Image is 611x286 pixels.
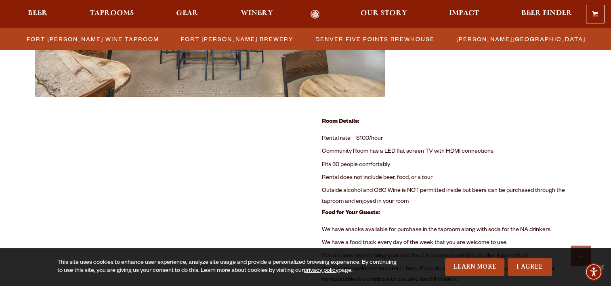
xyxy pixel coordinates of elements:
[322,237,576,250] li: We have a food truck every day of the week that you are welcome to use.
[171,10,204,19] a: Gear
[322,119,359,125] strong: Room Details:
[361,10,407,17] span: Our Story
[176,33,298,45] a: Fort [PERSON_NAME] Brewery
[300,10,330,19] a: Odell Home
[585,263,603,281] div: Accessibility Menu
[235,10,278,19] a: Winery
[322,210,380,217] strong: Food for Your Guests:
[449,10,479,17] span: Impact
[516,10,577,19] a: Beer Finder
[241,10,273,17] span: Winery
[322,145,576,158] li: Community Room has a LED flat screen TV with HDMI connections
[456,33,586,45] span: [PERSON_NAME][GEOGRAPHIC_DATA]
[451,33,590,45] a: [PERSON_NAME][GEOGRAPHIC_DATA]
[27,33,159,45] span: Fort [PERSON_NAME] Wine Taproom
[445,258,504,276] a: Learn More
[304,268,338,274] a: privacy policy
[444,10,484,19] a: Impact
[322,185,576,208] li: Outside alcohol and OBC Wine is NOT permitted inside but beers can be purchased through the tapro...
[322,159,576,172] li: Fits 30 people comfortably
[84,10,139,19] a: Taprooms
[315,33,435,45] span: Denver Five Points Brewhouse
[90,10,134,17] span: Taprooms
[322,224,576,237] li: We have snacks available for purchase in the taproom along with soda for the NA drinkers.
[181,33,294,45] span: Fort [PERSON_NAME] Brewery
[508,258,552,276] a: I Agree
[176,10,198,17] span: Gear
[22,33,163,45] a: Fort [PERSON_NAME] Wine Taproom
[322,132,576,145] li: Rental rate – $100/hour
[521,10,572,17] span: Beer Finder
[28,10,48,17] span: Beer
[57,259,400,275] div: This site uses cookies to enhance user experience, analyze site usage and provide a personalized ...
[322,172,576,185] li: Rental does not include beer, food, or a tour
[311,33,439,45] a: Denver Five Points Brewhouse
[23,10,53,19] a: Beer
[571,246,591,266] a: Scroll to top
[355,10,412,19] a: Our Story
